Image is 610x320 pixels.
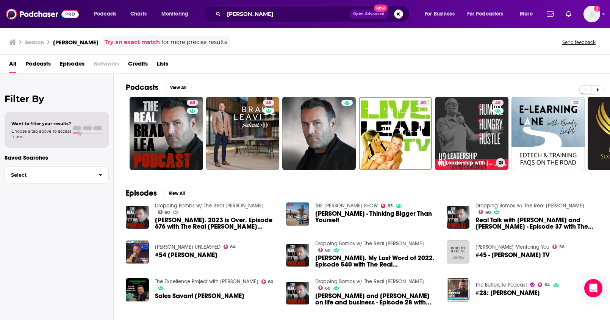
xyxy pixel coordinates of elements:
[60,58,84,73] a: Episodes
[583,6,600,22] span: Logged in as kochristina
[5,93,109,104] h2: Filter By
[11,129,71,139] span: Choose a tab above to access filters.
[126,240,149,264] a: #54 BRAD LEA
[286,244,309,267] img: Brad Lea. My Last Word of 2022. Episode 540 with The Real Brad Lea (TRBL)
[559,245,565,249] span: 56
[315,240,424,247] a: Dropping Bombs w/ The Real Brad Lea
[25,58,51,73] a: Podcasts
[438,160,493,166] h3: H3 Leadership with [PERSON_NAME]
[161,38,227,47] span: for more precise results
[570,100,582,106] a: 23
[261,279,274,284] a: 60
[164,83,192,92] button: View All
[381,204,393,208] a: 83
[187,100,198,106] a: 60
[573,99,579,107] span: 23
[9,58,16,73] a: All
[447,240,470,264] img: #45 - Brad Lea TV
[266,99,271,107] span: 45
[206,97,280,170] a: 45
[25,39,44,46] h3: Search
[495,99,501,107] span: 46
[155,217,277,230] a: Brad Lea. 2023 is Over. Episode 676 with The Real Brad Lea (TRBL)
[544,283,550,287] span: 64
[318,248,330,252] a: 60
[492,100,504,106] a: 46
[435,97,508,170] a: 46H3 Leadership with [PERSON_NAME]
[11,121,71,126] span: Want to filter your results?
[105,38,160,47] a: Try an exact match
[315,293,438,306] a: Matt Manero and Brad Lea on life and business - Episode 28 with The Real Brad Lea (TRBL). Guest: ...
[163,189,190,198] button: View All
[286,282,309,305] img: Matt Manero and Brad Lea on life and business - Episode 28 with The Real Brad Lea (TRBL). Guest: ...
[224,8,350,20] input: Search podcasts, credits, & more...
[418,100,429,106] a: 40
[325,287,330,290] span: 60
[128,58,148,73] a: Credits
[126,188,190,198] a: EpisodesView All
[155,278,258,285] a: The Excellence Project with Eric Worre
[155,217,277,230] span: [PERSON_NAME]. 2023 is Over. Episode 676 with The Real [PERSON_NAME] (TRBL)
[230,245,236,249] span: 64
[5,166,109,184] button: Select
[268,280,273,284] span: 60
[475,217,598,230] a: Real Talk with Grant Cardone and Brad Lea - Episode 37 with The Real Brad Lea (TRBL). Guest: Gran...
[5,154,109,161] p: Saved Searches
[315,278,424,285] a: Dropping Bombs w/ The Real Brad Lea
[511,97,585,170] a: 23
[161,9,188,19] span: Monitoring
[5,173,92,177] span: Select
[538,282,550,287] a: 64
[224,245,236,249] a: 64
[594,6,600,12] svg: Add a profile image
[130,9,147,19] span: Charts
[286,202,309,226] img: Brad Lea - Thinking Bigger Than Yourself
[155,252,217,258] a: #54 BRAD LEA
[315,202,378,209] a: THE ED MYLETT SHOW
[475,290,540,296] span: #28: [PERSON_NAME]
[475,217,598,230] span: Real Talk with [PERSON_NAME] and [PERSON_NAME] - Episode 37 with The Real [PERSON_NAME] (TRBL). G...
[155,202,264,209] a: Dropping Bombs w/ The Real Brad Lea
[263,100,274,106] a: 45
[158,210,170,214] a: 60
[475,282,527,288] a: The BetterLife Podcast
[126,83,158,92] h2: Podcasts
[563,8,574,20] a: Show notifications dropdown
[479,210,491,214] a: 60
[126,206,149,229] a: Brad Lea. 2023 is Over. Episode 676 with The Real Brad Lea (TRBL)
[388,204,393,208] span: 83
[130,97,203,170] a: 60
[190,99,195,107] span: 60
[53,39,99,46] h3: [PERSON_NAME]
[359,97,432,170] a: 40
[560,39,598,45] button: Send feedback
[315,210,438,223] a: Brad Lea - Thinking Bigger Than Yourself
[126,278,149,301] img: Sales Savant Brad Lea
[374,5,388,12] span: New
[475,252,550,258] a: #45 - Brad Lea TV
[126,83,192,92] a: PodcastsView All
[126,188,157,198] h2: Episodes
[155,244,221,250] a: JAYSON WALLER UNLEASHED
[155,293,244,299] span: Sales Savant [PERSON_NAME]
[94,9,116,19] span: Podcasts
[544,8,557,20] a: Show notifications dropdown
[155,293,244,299] a: Sales Savant Brad Lea
[475,202,584,209] a: Dropping Bombs w/ The Real Brad Lea
[584,279,602,297] div: Open Intercom Messenger
[325,249,330,252] span: 60
[447,206,470,229] img: Real Talk with Grant Cardone and Brad Lea - Episode 37 with The Real Brad Lea (TRBL). Guest: Gran...
[157,58,168,73] a: Lists
[353,12,385,16] span: Open Advanced
[125,8,151,20] a: Charts
[419,8,464,20] button: open menu
[315,255,438,268] span: [PERSON_NAME]. My Last Word of 2022. Episode 540 with The Real [PERSON_NAME] (TRBL)
[447,278,470,301] a: #28: Brad Lea
[421,99,426,107] span: 40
